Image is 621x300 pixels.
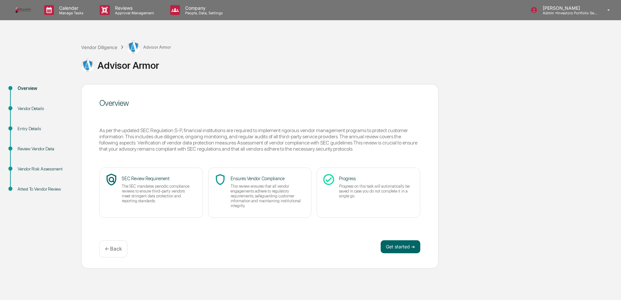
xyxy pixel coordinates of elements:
p: Manage Tasks [54,11,87,15]
div: Overview [18,85,71,92]
p: Reviews [110,5,157,11]
p: Admin • Investors Portfolio Services [538,11,598,15]
div: Attest To Vendor Review [18,186,71,193]
div: Entry Details [18,125,71,132]
p: ← Back [105,246,122,252]
div: Vendor Risk Assessment [18,166,71,172]
span: check_circle_icon [322,173,335,186]
div: Advisor Armor [127,41,171,54]
p: People, Data, Settings [180,11,226,15]
p: Calendar [54,5,87,11]
p: Progress [339,176,411,181]
p: This review ensures that all vendor engagements adhere to regulatory requirements, safeguarding c... [231,184,302,208]
div: Advisor Armor [81,59,618,72]
img: Vendor Logo [127,41,140,54]
p: [PERSON_NAME] [538,5,598,11]
div: Review Vendor Data [18,145,71,152]
p: SEC Review Requirement [122,176,194,181]
img: Vendor Logo [81,59,94,72]
button: Get started ➔ [381,240,420,253]
div: Overview [99,98,420,108]
p: Approval Management [110,11,157,15]
span: shield_icon [214,173,227,186]
p: The SEC mandates periodic compliance reviews to ensure third-party vendors meet stringent data pr... [122,184,194,203]
img: logo [16,7,31,13]
div: Vendor Diligence [81,44,117,50]
p: Ensures Vendor Compliance [231,176,302,181]
p: Company [180,5,226,11]
div: Vendor Details [18,105,71,112]
div: As per the updated SEC Regulation S-P, financial institutions are required to implement rigorous ... [99,127,420,152]
span: policy_icon [105,173,118,186]
p: Progress on this task will automatically be saved in case you do not complete it in a single go. [339,184,411,198]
